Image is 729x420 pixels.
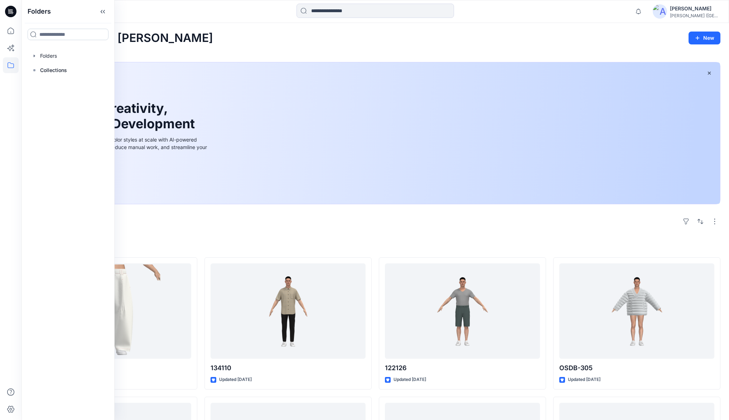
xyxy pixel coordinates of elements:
[670,4,720,13] div: [PERSON_NAME]
[559,263,714,359] a: OSDB-305
[385,263,540,359] a: 122126
[653,4,667,19] img: avatar
[40,66,67,75] p: Collections
[670,13,720,18] div: [PERSON_NAME] ([GEOGRAPHIC_DATA]) Exp...
[48,167,209,181] a: Discover more
[394,376,426,383] p: Updated [DATE]
[559,363,714,373] p: OSDB-305
[689,32,720,44] button: New
[211,363,366,373] p: 134110
[48,136,209,158] div: Explore ideas faster and recolor styles at scale with AI-powered tools that boost creativity, red...
[211,263,366,359] a: 134110
[30,242,720,250] h4: Styles
[568,376,600,383] p: Updated [DATE]
[385,363,540,373] p: 122126
[30,32,213,45] h2: Welcome back, [PERSON_NAME]
[219,376,252,383] p: Updated [DATE]
[48,101,198,132] h1: Unleash Creativity, Speed Up Development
